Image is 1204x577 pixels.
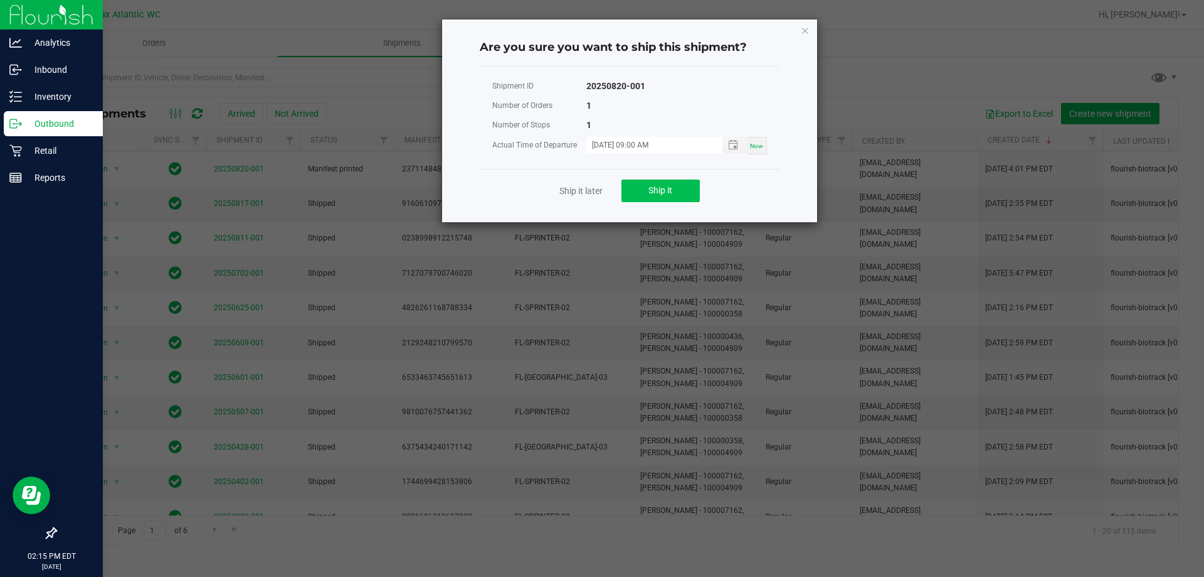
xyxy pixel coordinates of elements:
[13,477,50,514] iframe: Resource center
[750,143,763,149] span: Now
[586,117,591,133] div: 1
[492,78,586,94] div: Shipment ID
[586,137,709,153] input: MM/dd/yyyy HH:MM a
[722,137,747,153] span: Toggle popup
[480,40,779,56] h4: Are you sure you want to ship this shipment?
[801,23,810,38] button: Close
[586,98,591,114] div: 1
[648,185,672,195] span: Ship it
[586,78,645,94] div: 20250820-001
[492,98,586,114] div: Number of Orders
[492,117,586,133] div: Number of Stops
[559,185,603,197] a: Ship it later
[621,180,700,202] button: Ship it
[492,138,586,153] div: Actual Time of Departure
